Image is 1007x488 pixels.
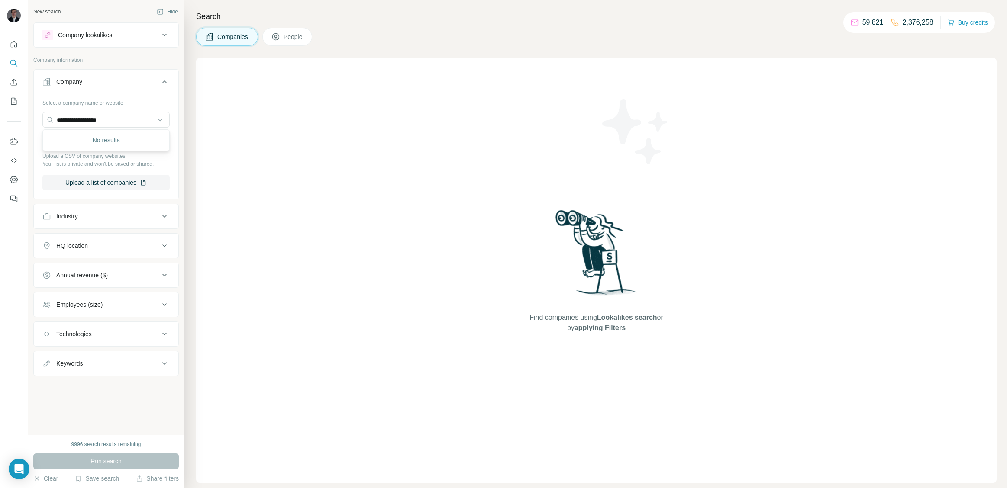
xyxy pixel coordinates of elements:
button: My lists [7,93,21,109]
button: Search [7,55,21,71]
button: Annual revenue ($) [34,265,178,286]
div: New search [33,8,61,16]
button: Clear [33,474,58,483]
span: Lookalikes search [597,314,657,321]
div: Open Intercom Messenger [9,459,29,479]
button: Employees (size) [34,294,178,315]
button: Technologies [34,324,178,344]
button: Quick start [7,36,21,52]
button: Keywords [34,353,178,374]
p: 2,376,258 [903,17,933,28]
p: 59,821 [862,17,884,28]
img: Avatar [7,9,21,22]
div: Employees (size) [56,300,103,309]
div: Company [56,77,82,86]
img: Surfe Illustration - Woman searching with binoculars [552,208,642,304]
div: 9996 search results remaining [71,440,141,448]
button: Feedback [7,191,21,206]
button: Enrich CSV [7,74,21,90]
span: applying Filters [575,324,626,331]
p: Your list is private and won't be saved or shared. [42,160,170,168]
span: Find companies using or by [527,312,665,333]
button: Industry [34,206,178,227]
div: Industry [56,212,78,221]
button: Use Surfe on LinkedIn [7,134,21,149]
img: Surfe Illustration - Stars [597,93,675,170]
h4: Search [196,10,997,22]
button: Use Surfe API [7,153,21,168]
button: Save search [75,474,119,483]
div: Annual revenue ($) [56,271,108,279]
button: HQ location [34,235,178,256]
div: Technologies [56,330,92,338]
p: Company information [33,56,179,64]
div: No results [45,132,168,149]
div: Keywords [56,359,83,368]
button: Company lookalikes [34,25,178,45]
button: Upload a list of companies [42,175,170,190]
button: Dashboard [7,172,21,187]
button: Hide [151,5,184,18]
div: HQ location [56,241,88,250]
button: Buy credits [948,16,988,29]
span: People [284,32,303,41]
button: Share filters [136,474,179,483]
button: Company [34,71,178,96]
p: Upload a CSV of company websites. [42,152,170,160]
div: Company lookalikes [58,31,112,39]
div: Select a company name or website [42,96,170,107]
span: Companies [217,32,249,41]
